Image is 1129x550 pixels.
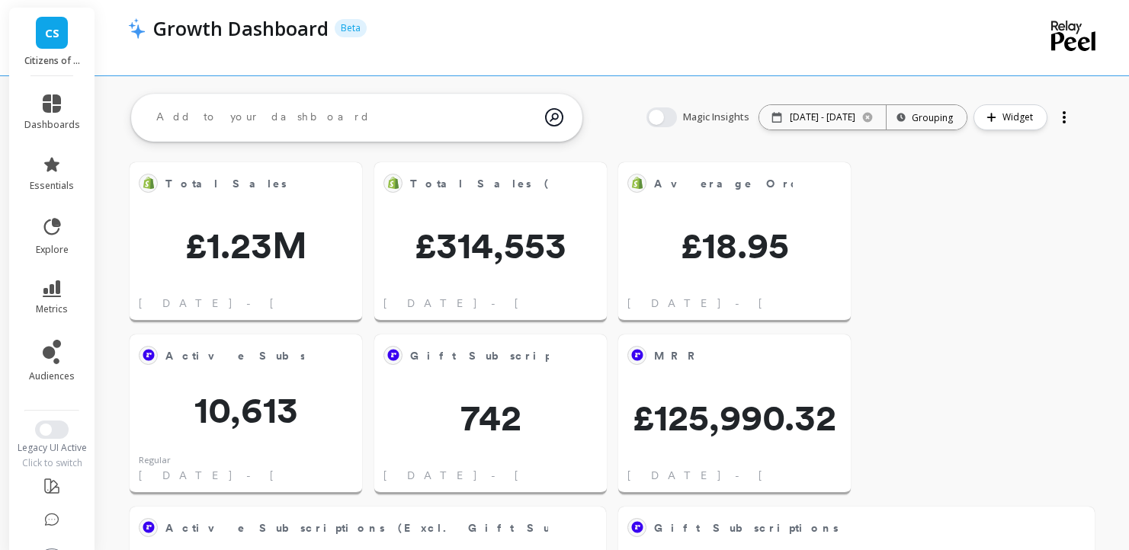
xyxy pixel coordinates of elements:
[165,173,304,194] span: Total Sales
[654,173,793,194] span: Average Order Value
[618,399,851,436] span: £125,990.32
[36,303,68,315] span: metrics
[35,420,69,439] button: Switch to New UI
[900,110,953,125] div: Grouping
[410,176,646,192] span: Total Sales (Non-club)
[165,348,658,364] span: Active Subscriptions (Excl. Gift Subscriptions)
[545,97,563,138] img: magic search icon
[165,345,304,366] span: Active Subscriptions (Excl. Gift Subscriptions)
[383,296,610,311] span: [DATE] - [DATE]
[24,119,80,131] span: dashboards
[139,454,171,467] div: Regular
[24,55,80,67] p: Citizens of Soil
[654,176,884,192] span: Average Order Value
[153,15,329,41] p: Growth Dashboard
[683,110,752,125] span: Magic Insights
[627,468,854,483] span: [DATE] - [DATE]
[139,296,365,311] span: [DATE] - [DATE]
[654,348,704,364] span: MRR
[654,520,839,536] span: Gift Subscriptions
[383,468,610,483] span: [DATE] - [DATE]
[627,296,854,311] span: [DATE] - [DATE]
[790,111,855,123] p: [DATE] - [DATE]
[410,173,549,194] span: Total Sales (Non-club)
[654,345,793,366] span: MRR
[30,180,74,192] span: essentials
[130,227,362,264] span: £1.23M
[654,517,1037,539] span: Gift Subscriptions
[45,24,59,42] span: CS
[410,345,549,366] span: Gift Subscriptions
[374,399,607,436] span: 742
[29,370,75,382] span: audiences
[410,348,595,364] span: Gift Subscriptions
[139,468,365,483] span: [DATE] - [DATE]
[618,227,851,264] span: £18.95
[165,517,548,539] span: Active Subscriptions (Excl. Gift Subscriptions)
[165,520,658,536] span: Active Subscriptions (Excl. Gift Subscriptions)
[36,244,69,256] span: explore
[165,176,287,192] span: Total Sales
[335,19,367,37] p: Beta
[9,442,95,454] div: Legacy UI Active
[9,457,95,469] div: Click to switch
[130,392,362,428] span: 10,613
[374,227,607,264] span: £314,553
[128,18,146,39] img: header icon
[973,104,1047,130] button: Widget
[1002,110,1038,125] span: Widget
